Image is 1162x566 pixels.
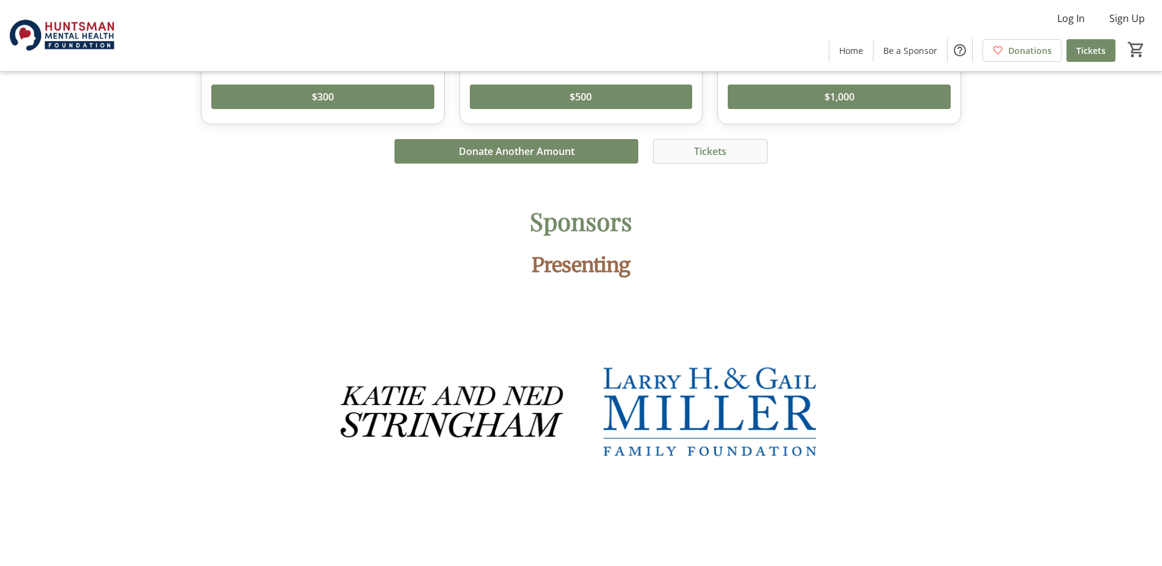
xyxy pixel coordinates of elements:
[312,89,334,104] span: $300
[948,38,972,62] button: Help
[824,89,855,104] span: $1,000
[1057,11,1085,26] span: Log In
[694,144,726,159] span: Tickets
[588,290,832,534] img: logo
[532,253,630,277] span: Presenting
[470,85,693,109] button: $500
[829,39,873,62] a: Home
[330,290,574,534] img: logo
[211,85,434,109] button: $300
[839,44,863,57] span: Home
[459,144,575,159] span: Donate Another Amount
[394,139,638,164] button: Donate Another Amount
[883,44,937,57] span: Be a Sponsor
[570,89,592,104] span: $500
[653,139,768,164] button: Tickets
[7,5,116,66] img: Huntsman Mental Health Foundation's Logo
[1125,39,1147,61] button: Cart
[1109,11,1145,26] span: Sign Up
[1076,44,1106,57] span: Tickets
[873,39,947,62] a: Be a Sponsor
[1066,39,1115,62] a: Tickets
[1100,9,1155,28] button: Sign Up
[983,39,1062,62] a: Donations
[728,85,951,109] button: $1,000
[1047,9,1095,28] button: Log In
[1008,44,1052,57] span: Donations
[530,205,632,237] span: Sponsors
